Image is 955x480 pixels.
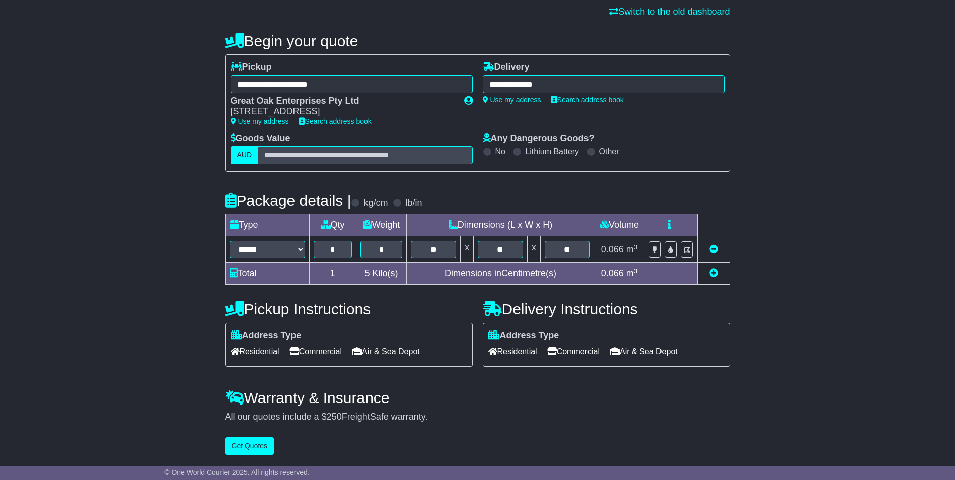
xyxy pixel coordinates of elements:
[289,344,342,359] span: Commercial
[601,268,624,278] span: 0.066
[352,344,420,359] span: Air & Sea Depot
[231,330,302,341] label: Address Type
[488,344,537,359] span: Residential
[634,243,638,251] sup: 3
[356,214,407,236] td: Weight
[231,133,290,144] label: Goods Value
[483,301,730,317] h4: Delivery Instructions
[601,244,624,254] span: 0.066
[634,267,638,275] sup: 3
[551,96,624,104] a: Search address book
[225,301,473,317] h4: Pickup Instructions
[407,214,594,236] td: Dimensions (L x W x H)
[495,147,505,156] label: No
[483,62,530,73] label: Delivery
[405,198,422,209] label: lb/in
[461,236,474,263] td: x
[626,268,638,278] span: m
[525,147,579,156] label: Lithium Battery
[164,468,310,476] span: © One World Courier 2025. All rights reserved.
[483,96,541,104] a: Use my address
[299,117,372,125] a: Search address book
[231,96,454,107] div: Great Oak Enterprises Pty Ltd
[488,330,559,341] label: Address Type
[231,117,289,125] a: Use my address
[225,33,730,49] h4: Begin your quote
[483,133,595,144] label: Any Dangerous Goods?
[547,344,600,359] span: Commercial
[225,263,309,285] td: Total
[225,412,730,423] div: All our quotes include a $ FreightSafe warranty.
[309,263,356,285] td: 1
[356,263,407,285] td: Kilo(s)
[363,198,388,209] label: kg/cm
[709,244,718,254] a: Remove this item
[599,147,619,156] label: Other
[327,412,342,422] span: 250
[364,268,370,278] span: 5
[407,263,594,285] td: Dimensions in Centimetre(s)
[225,192,351,209] h4: Package details |
[231,146,259,164] label: AUD
[527,236,540,263] td: x
[225,389,730,406] h4: Warranty & Insurance
[309,214,356,236] td: Qty
[225,214,309,236] td: Type
[610,344,678,359] span: Air & Sea Depot
[225,437,274,455] button: Get Quotes
[626,244,638,254] span: m
[709,268,718,278] a: Add new item
[594,214,644,236] td: Volume
[231,106,454,117] div: [STREET_ADDRESS]
[231,62,272,73] label: Pickup
[609,7,730,17] a: Switch to the old dashboard
[231,344,279,359] span: Residential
